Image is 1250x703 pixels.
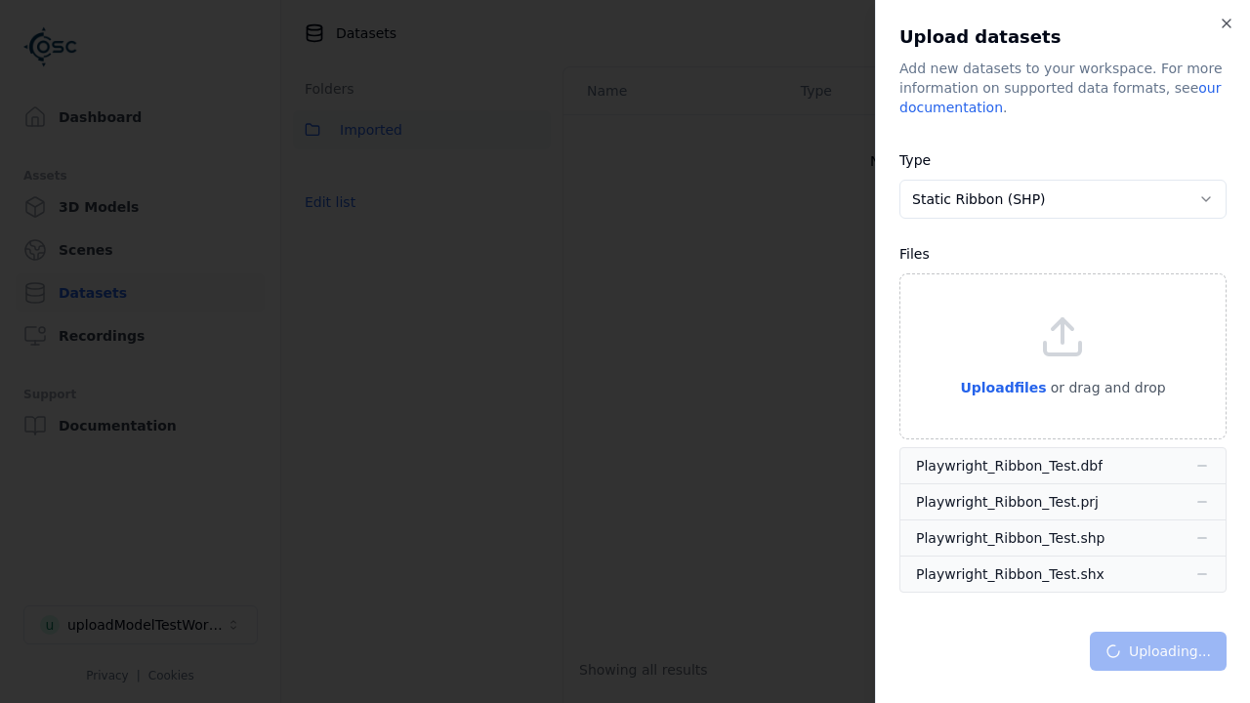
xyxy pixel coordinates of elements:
[1047,376,1166,399] p: or drag and drop
[899,23,1227,51] h2: Upload datasets
[916,528,1104,548] div: Playwright_Ribbon_Test.shp
[916,564,1104,584] div: Playwright_Ribbon_Test.shx
[899,152,931,168] label: Type
[899,59,1227,117] div: Add new datasets to your workspace. For more information on supported data formats, see .
[916,492,1099,512] div: Playwright_Ribbon_Test.prj
[960,380,1046,395] span: Upload files
[916,456,1103,476] div: Playwright_Ribbon_Test.dbf
[899,246,930,262] label: Files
